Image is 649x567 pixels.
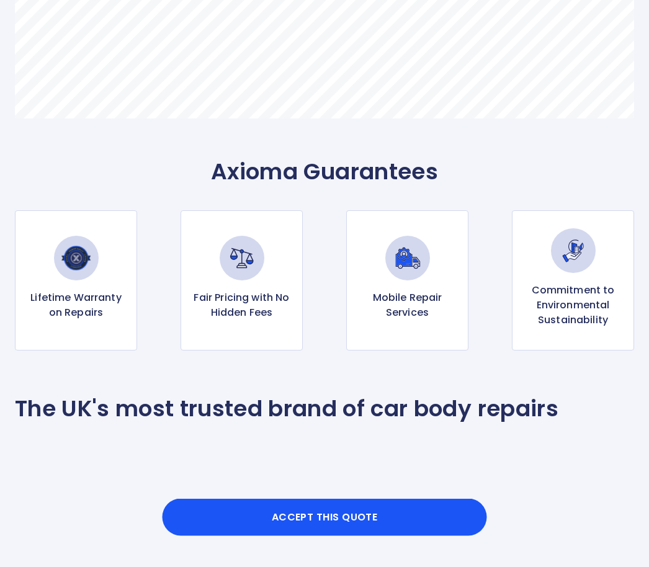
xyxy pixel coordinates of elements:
p: Axioma Guarantees [15,159,634,186]
p: Fair Pricing with No Hidden Fees [191,291,292,321]
p: Commitment to Environmental Sustainability [522,283,624,328]
p: The UK's most trusted brand of car body repairs [15,396,558,423]
img: Lifetime Warranty on Repairs [54,236,99,281]
button: Accept this Quote [163,499,487,536]
img: Commitment to Environmental Sustainability [551,229,596,274]
img: Mobile Repair Services [385,236,430,281]
img: Fair Pricing with No Hidden Fees [220,236,264,281]
iframe: Customer reviews powered by Trustpilot [15,443,634,530]
p: Lifetime Warranty on Repairs [25,291,127,321]
p: Mobile Repair Services [357,291,458,321]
